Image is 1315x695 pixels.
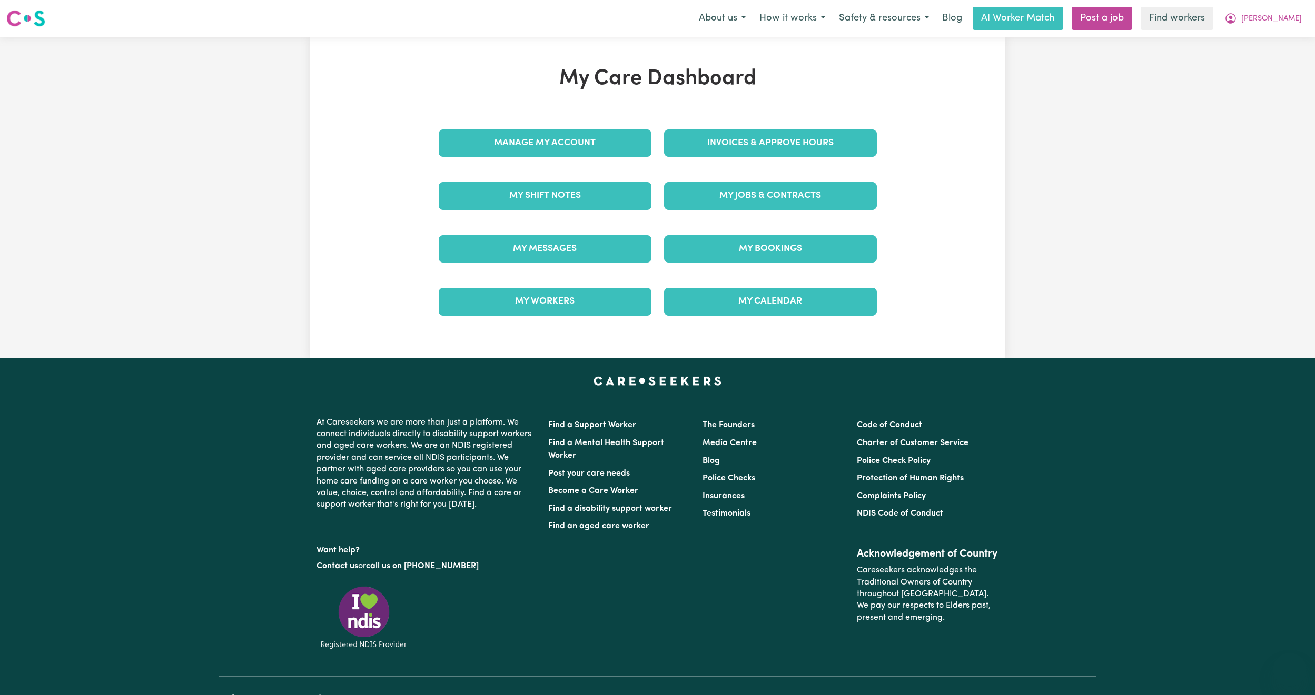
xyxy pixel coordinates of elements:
a: Find a Mental Health Support Worker [548,439,664,460]
a: My Messages [439,235,651,263]
a: Contact us [317,562,358,570]
a: My Workers [439,288,651,315]
a: Become a Care Worker [548,487,638,495]
a: Post a job [1072,7,1132,30]
p: Want help? [317,540,536,556]
a: call us on [PHONE_NUMBER] [366,562,479,570]
p: At Careseekers we are more than just a platform. We connect individuals directly to disability su... [317,412,536,515]
a: Complaints Policy [857,492,926,500]
a: Find a disability support worker [548,505,672,513]
a: Post your care needs [548,469,630,478]
a: NDIS Code of Conduct [857,509,943,518]
img: Registered NDIS provider [317,585,411,650]
a: Invoices & Approve Hours [664,129,877,157]
a: Protection of Human Rights [857,474,964,482]
a: Blog [703,457,720,465]
a: The Founders [703,421,755,429]
button: About us [692,7,753,29]
a: My Jobs & Contracts [664,182,877,209]
a: Police Checks [703,474,755,482]
a: My Calendar [664,288,877,315]
h2: Acknowledgement of Country [857,548,998,560]
a: Testimonials [703,509,750,518]
a: Find a Support Worker [548,421,636,429]
a: Insurances [703,492,745,500]
img: Careseekers logo [6,9,45,28]
a: My Bookings [664,235,877,263]
a: Code of Conduct [857,421,922,429]
p: or [317,556,536,576]
iframe: Button to launch messaging window, conversation in progress [1273,653,1307,687]
a: Careseekers logo [6,6,45,31]
button: My Account [1218,7,1309,29]
a: Find workers [1141,7,1213,30]
a: Careseekers home page [594,377,721,385]
button: Safety & resources [832,7,936,29]
a: Find an aged care worker [548,522,649,530]
a: Charter of Customer Service [857,439,968,447]
a: Media Centre [703,439,757,447]
a: Police Check Policy [857,457,931,465]
a: My Shift Notes [439,182,651,209]
a: AI Worker Match [973,7,1063,30]
h1: My Care Dashboard [432,66,883,92]
a: Blog [936,7,968,30]
button: How it works [753,7,832,29]
a: Manage My Account [439,129,651,157]
p: Careseekers acknowledges the Traditional Owners of Country throughout [GEOGRAPHIC_DATA]. We pay o... [857,560,998,628]
span: [PERSON_NAME] [1241,13,1302,25]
